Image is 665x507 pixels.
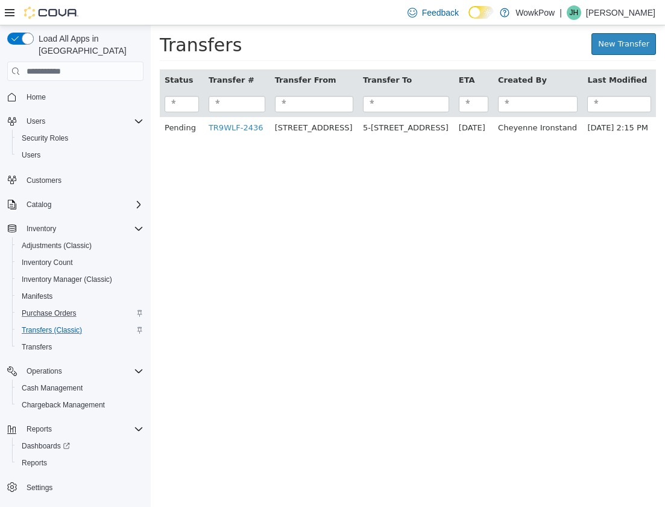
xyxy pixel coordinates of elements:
span: 5-1485 Inkster Blvd Winnipeg, MB R2X 1R2 [212,98,298,107]
button: Cash Management [12,380,148,397]
span: Security Roles [22,133,68,143]
a: Home [22,90,51,104]
button: Settings [2,479,148,496]
span: Users [27,116,45,126]
span: Inventory [22,222,143,236]
span: Load All Apps in [GEOGRAPHIC_DATA] [34,33,143,57]
span: Users [22,150,40,160]
a: Settings [22,480,57,495]
a: Transfers [17,340,57,354]
span: Operations [27,366,62,376]
button: Transfer To [212,49,263,61]
span: Users [22,114,143,129]
p: WowkPow [515,5,555,20]
button: Catalog [22,197,56,212]
button: Inventory Manager (Classic) [12,271,148,288]
button: Transfers [12,339,148,356]
a: Inventory Manager (Classic) [17,272,117,287]
button: Inventory [22,222,61,236]
a: Dashboards [12,438,148,454]
span: Manifests [22,292,52,301]
span: Inventory Manager (Classic) [22,275,112,284]
button: Transfers (Classic) [12,322,148,339]
span: Adjustments (Classic) [17,238,143,253]
p: | [559,5,562,20]
span: Transfers (Classic) [22,325,82,335]
span: Inventory Manager (Classic) [17,272,143,287]
td: Pending [9,92,53,113]
span: Settings [27,483,52,493]
button: Home [2,88,148,106]
span: Chargeback Management [17,398,143,412]
span: Transfers (Classic) [17,323,143,337]
a: Cash Management [17,381,87,395]
span: Manifests [17,289,143,304]
span: 4-185 Stadacona Street Winnipeg, MB, R2L 1R2 [124,98,202,107]
span: Chargeback Management [22,400,105,410]
button: Operations [2,363,148,380]
button: Manifests [12,288,148,305]
a: Transfers (Classic) [17,323,87,337]
span: Home [27,92,46,102]
button: Reports [2,421,148,438]
a: Customers [22,173,66,188]
span: Customers [22,172,143,187]
span: Reports [27,424,52,434]
span: Feedback [422,7,459,19]
td: [DATE] [303,92,342,113]
button: Security Roles [12,130,148,147]
button: Inventory [2,220,148,237]
a: Reports [17,456,52,470]
a: Chargeback Management [17,398,110,412]
span: Purchase Orders [22,308,77,318]
button: Customers [2,171,148,188]
a: Manifests [17,289,57,304]
span: JH [570,5,579,20]
span: Inventory Count [22,258,73,267]
button: ETA [308,49,327,61]
button: Inventory Count [12,254,148,271]
a: Users [17,148,45,162]
span: Reports [22,422,143,436]
span: Home [22,89,143,104]
span: Cheyenne Ironstand [347,98,426,107]
span: Reports [17,456,143,470]
td: [DATE] 2:15 PM [432,92,505,113]
span: Security Roles [17,131,143,145]
span: Dashboards [22,441,70,451]
input: Dark Mode [468,6,494,19]
a: TR9WLF-2436 [58,98,113,107]
span: Cash Management [22,383,83,393]
button: Purchase Orders [12,305,148,322]
p: [PERSON_NAME] [586,5,655,20]
a: New Transfer [441,8,505,30]
button: Reports [22,422,57,436]
a: Dashboards [17,439,75,453]
button: Reports [12,454,148,471]
button: Users [2,113,148,130]
button: Chargeback Management [12,397,148,413]
a: Security Roles [17,131,73,145]
span: Settings [22,480,143,495]
button: Catalog [2,196,148,213]
button: Transfer From [124,49,188,61]
span: Users [17,148,143,162]
a: Purchase Orders [17,306,81,320]
span: Inventory [27,224,56,234]
a: Inventory Count [17,255,78,270]
button: Transfer # [58,49,106,61]
button: Adjustments (Classic) [12,237,148,254]
img: Cova [24,7,78,19]
span: Transfers [17,340,143,354]
a: Adjustments (Classic) [17,238,96,253]
span: Adjustments (Classic) [22,241,92,250]
button: Last Modified [437,49,499,61]
div: Jenny Hart [567,5,581,20]
span: Transfers [9,9,91,30]
span: Transfers [22,342,52,352]
button: Status [14,49,45,61]
span: Customers [27,176,61,185]
button: Users [12,147,148,164]
button: Operations [22,364,67,378]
